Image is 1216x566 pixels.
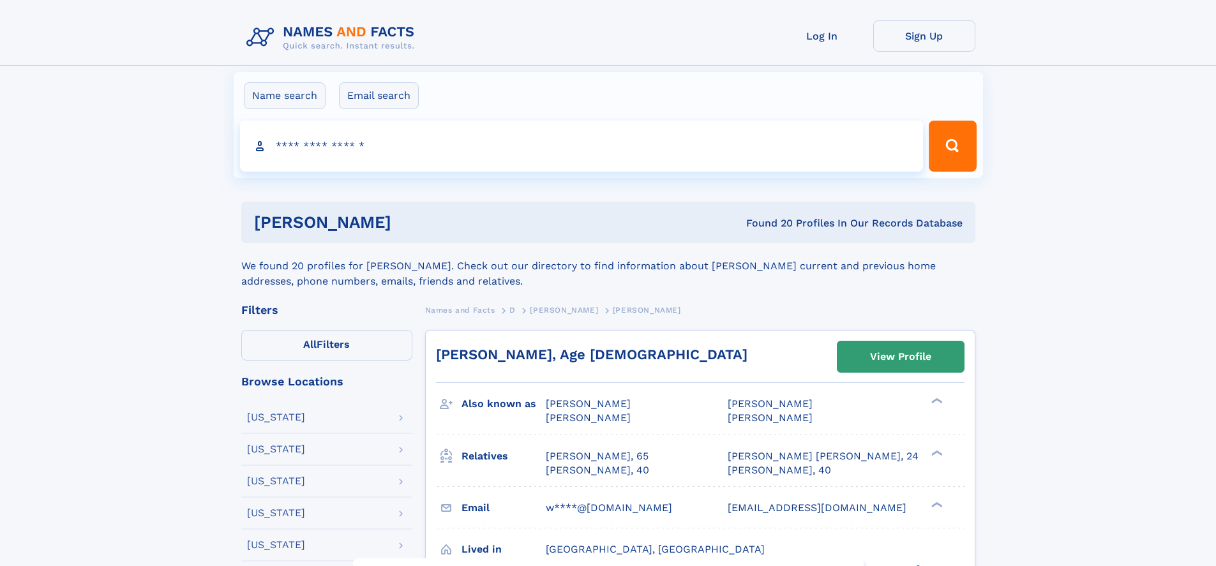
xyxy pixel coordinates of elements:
input: search input [240,121,924,172]
span: [PERSON_NAME] [530,306,598,315]
div: [US_STATE] [247,476,305,486]
h3: Lived in [462,539,546,560]
h3: Also known as [462,393,546,415]
a: [PERSON_NAME] [PERSON_NAME], 24 [728,449,919,463]
div: Filters [241,304,412,316]
div: ❯ [928,500,943,509]
div: [US_STATE] [247,508,305,518]
div: [US_STATE] [247,412,305,422]
span: [PERSON_NAME] [613,306,681,315]
a: D [509,302,516,318]
a: [PERSON_NAME], 65 [546,449,649,463]
a: [PERSON_NAME], Age [DEMOGRAPHIC_DATA] [436,346,747,362]
span: [PERSON_NAME] [728,412,813,424]
span: [PERSON_NAME] [546,398,631,410]
label: Filters [241,330,412,361]
span: [PERSON_NAME] [546,412,631,424]
span: [GEOGRAPHIC_DATA], [GEOGRAPHIC_DATA] [546,543,765,555]
h3: Email [462,497,546,519]
div: [US_STATE] [247,444,305,454]
div: We found 20 profiles for [PERSON_NAME]. Check out our directory to find information about [PERSON... [241,243,975,289]
a: [PERSON_NAME] [530,302,598,318]
label: Name search [244,82,326,109]
span: All [303,338,317,350]
a: Names and Facts [425,302,495,318]
label: Email search [339,82,419,109]
span: [EMAIL_ADDRESS][DOMAIN_NAME] [728,502,906,514]
div: [US_STATE] [247,540,305,550]
h3: Relatives [462,445,546,467]
div: ❯ [928,449,943,457]
a: Sign Up [873,20,975,52]
img: Logo Names and Facts [241,20,425,55]
a: Log In [771,20,873,52]
div: View Profile [870,342,931,371]
div: ❯ [928,397,943,405]
span: [PERSON_NAME] [728,398,813,410]
a: View Profile [837,341,964,372]
span: D [509,306,516,315]
h1: [PERSON_NAME] [254,214,569,230]
a: [PERSON_NAME], 40 [728,463,831,477]
button: Search Button [929,121,976,172]
div: Browse Locations [241,376,412,387]
div: Found 20 Profiles In Our Records Database [569,216,963,230]
a: [PERSON_NAME], 40 [546,463,649,477]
